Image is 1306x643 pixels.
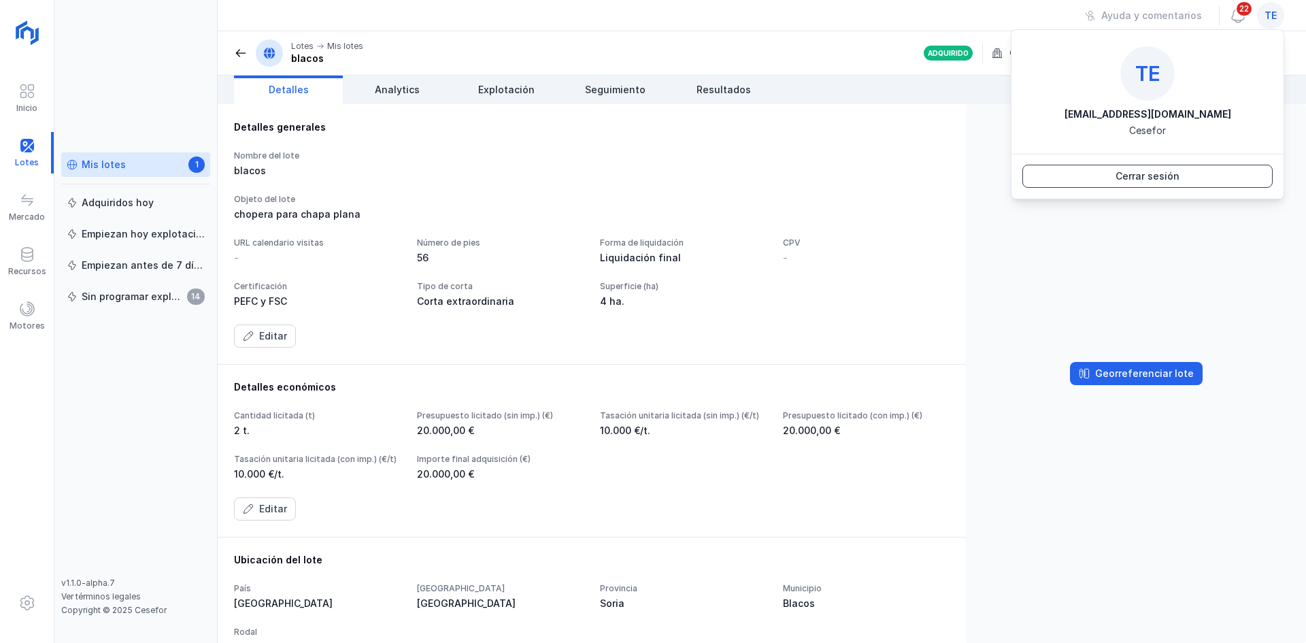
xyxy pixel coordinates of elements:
[61,591,141,601] a: Ver términos legales
[1135,61,1160,86] span: te
[9,212,45,222] div: Mercado
[417,583,584,594] div: [GEOGRAPHIC_DATA]
[417,281,584,292] div: Tipo de corta
[234,237,401,248] div: URL calendario visitas
[417,237,584,248] div: Número de pies
[82,290,183,303] div: Sin programar explotación
[600,295,767,308] div: 4 ha.
[234,281,401,292] div: Certificación
[600,597,767,610] div: Soria
[600,237,767,248] div: Forma de liquidación
[1101,9,1202,22] div: Ayuda y comentarios
[291,52,363,65] div: blacos
[187,288,205,305] span: 14
[234,467,401,481] div: 10.000 €/t.
[234,120,950,134] div: Detalles generales
[669,76,778,104] a: Resultados
[600,583,767,594] div: Provincia
[783,424,950,438] div: 20.000,00 €
[417,454,584,465] div: Importe final adquisición (€)
[234,380,950,394] div: Detalles económicos
[417,467,584,481] div: 20.000,00 €
[82,196,154,210] div: Adquiridos hoy
[234,424,401,438] div: 2 t.
[259,329,287,343] div: Editar
[783,237,950,248] div: CPV
[234,194,950,205] div: Objeto del lote
[1070,362,1203,385] button: Georreferenciar lote
[61,222,210,246] a: Empiezan hoy explotación
[1129,124,1166,137] div: Cesefor
[585,83,646,97] span: Seguimiento
[600,281,767,292] div: Superficie (ha)
[600,410,767,421] div: Tasación unitaria licitada (sin imp.) (€/t)
[61,191,210,215] a: Adquiridos hoy
[783,583,950,594] div: Municipio
[417,295,584,308] div: Corta extraordinaria
[1022,165,1273,188] button: Cerrar sesión
[8,266,46,277] div: Recursos
[234,583,401,594] div: País
[61,152,210,177] a: Mis lotes1
[928,48,969,58] div: Adquirido
[1265,9,1277,22] span: te
[417,251,584,265] div: 56
[188,156,205,173] span: 1
[343,76,452,104] a: Analytics
[234,150,401,161] div: Nombre del lote
[783,597,950,610] div: Blacos
[783,410,950,421] div: Presupuesto licitado (con imp.) (€)
[417,424,584,438] div: 20.000,00 €
[327,41,363,52] div: Mis lotes
[375,83,420,97] span: Analytics
[783,251,788,265] div: -
[560,76,669,104] a: Seguimiento
[417,410,584,421] div: Presupuesto licitado (sin imp.) (€)
[452,76,560,104] a: Explotación
[234,410,401,421] div: Cantidad licitada (t)
[61,605,210,616] div: Copyright © 2025 Cesefor
[16,103,37,114] div: Inicio
[234,295,401,308] div: PEFC y FSC
[417,597,584,610] div: [GEOGRAPHIC_DATA]
[234,251,239,265] div: -
[234,627,401,638] div: Rodal
[1235,1,1253,17] span: 22
[234,76,343,104] a: Detalles
[82,259,205,272] div: Empiezan antes de 7 días
[259,502,287,516] div: Editar
[234,497,296,521] button: Editar
[10,320,45,331] div: Motores
[234,597,401,610] div: [GEOGRAPHIC_DATA]
[234,325,296,348] button: Editar
[600,424,767,438] div: 10.000 €/t.
[269,83,309,97] span: Detalles
[61,284,210,309] a: Sin programar explotación14
[1095,367,1194,380] div: Georreferenciar lote
[1065,108,1231,121] div: [EMAIL_ADDRESS][DOMAIN_NAME]
[600,251,767,265] div: Liquidación final
[234,454,401,465] div: Tasación unitaria licitada (con imp.) (€/t)
[234,164,401,178] div: blacos
[234,553,950,567] div: Ubicación del lote
[234,208,950,221] div: chopera para chapa plana
[82,158,126,171] div: Mis lotes
[291,41,314,52] div: Lotes
[61,578,210,589] div: v1.1.0-alpha.7
[10,16,44,50] img: logoRight.svg
[697,83,751,97] span: Resultados
[61,253,210,278] a: Empiezan antes de 7 días
[82,227,205,241] div: Empiezan hoy explotación
[478,83,535,97] span: Explotación
[992,43,1153,63] div: Creado por tu organización
[1116,169,1179,183] div: Cerrar sesión
[1076,4,1211,27] button: Ayuda y comentarios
